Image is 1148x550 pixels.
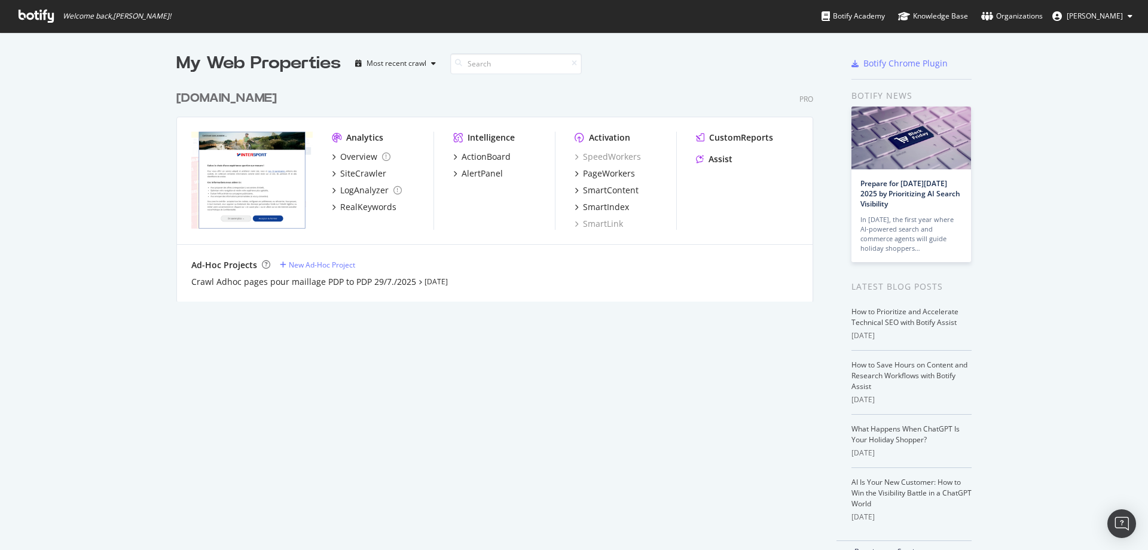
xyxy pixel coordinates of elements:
div: Open Intercom Messenger [1107,509,1136,538]
a: LogAnalyzer [332,184,402,196]
div: AlertPanel [462,168,503,180]
button: [PERSON_NAME] [1043,7,1142,26]
div: SmartIndex [583,201,629,213]
div: Most recent crawl [367,60,426,67]
a: [DATE] [425,276,448,287]
div: Ad-Hoc Projects [191,259,257,271]
a: How to Save Hours on Content and Research Workflows with Botify Assist [851,360,967,391]
div: Pro [799,94,813,104]
div: Intelligence [468,132,515,144]
div: My Web Properties [176,51,341,75]
div: grid [176,75,823,302]
div: Assist [709,153,732,165]
input: Search [450,53,582,74]
div: ActionBoard [462,151,511,163]
div: [DATE] [851,394,972,405]
div: SiteCrawler [340,168,386,180]
div: [DOMAIN_NAME] [176,90,277,107]
a: Prepare for [DATE][DATE] 2025 by Prioritizing AI Search Visibility [860,178,960,209]
div: LogAnalyzer [340,184,389,196]
div: [DATE] [851,512,972,522]
div: Overview [340,151,377,163]
div: SmartContent [583,184,639,196]
a: ActionBoard [453,151,511,163]
a: PageWorkers [575,168,635,180]
a: [DOMAIN_NAME] [176,90,282,107]
a: Overview [332,151,390,163]
a: Assist [696,153,732,165]
div: Latest Blog Posts [851,280,972,293]
div: RealKeywords [340,201,396,213]
div: Botify Academy [822,10,885,22]
a: CustomReports [696,132,773,144]
a: New Ad-Hoc Project [280,260,355,270]
div: Botify Chrome Plugin [863,57,948,69]
div: [DATE] [851,330,972,341]
a: Botify Chrome Plugin [851,57,948,69]
div: [DATE] [851,448,972,458]
img: Prepare for Black Friday 2025 by Prioritizing AI Search Visibility [851,107,971,169]
a: SmartIndex [575,201,629,213]
div: PageWorkers [583,168,635,180]
button: Most recent crawl [350,54,441,73]
a: Crawl Adhoc pages pour maillage PDP to PDP 29/7./2025 [191,276,416,288]
div: Knowledge Base [898,10,968,22]
a: SiteCrawler [332,168,386,180]
span: Claro Mathilde [1067,11,1123,21]
a: How to Prioritize and Accelerate Technical SEO with Botify Assist [851,306,958,327]
div: New Ad-Hoc Project [289,260,355,270]
div: Organizations [981,10,1043,22]
a: SmartLink [575,218,623,230]
a: AI Is Your New Customer: How to Win the Visibility Battle in a ChatGPT World [851,477,972,509]
div: Activation [589,132,630,144]
img: www.intersport.fr [191,132,313,229]
a: AlertPanel [453,168,503,180]
a: SpeedWorkers [575,151,641,163]
span: Welcome back, [PERSON_NAME] ! [63,11,171,21]
div: Analytics [346,132,383,144]
div: In [DATE], the first year where AI-powered search and commerce agents will guide holiday shoppers… [860,215,962,253]
div: CustomReports [709,132,773,144]
a: What Happens When ChatGPT Is Your Holiday Shopper? [851,424,960,445]
a: RealKeywords [332,201,396,213]
div: Botify news [851,89,972,102]
a: SmartContent [575,184,639,196]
